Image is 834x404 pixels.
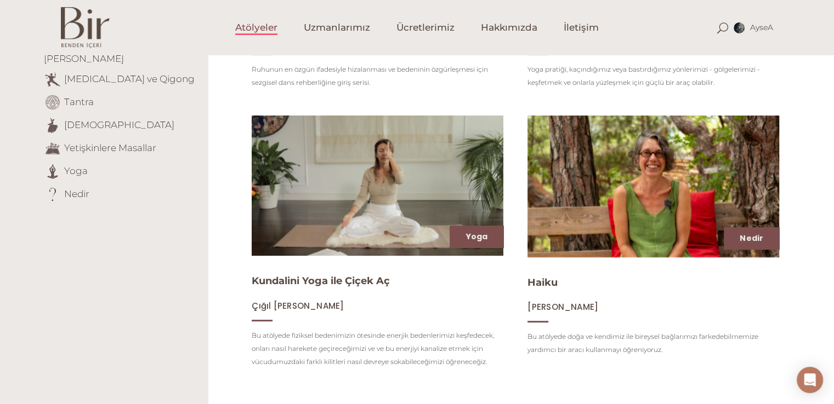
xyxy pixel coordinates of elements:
a: Haiku [527,276,558,288]
a: Nedir [740,233,763,244]
a: [PERSON_NAME] [527,302,598,312]
span: Atölyeler [235,21,277,34]
span: İletişim [564,21,599,34]
span: [PERSON_NAME] [527,301,598,313]
p: Bu atölyede doğa ve kendimiz ile bireysel bağlarımızı farkedebilmemize yardımcı bir aracı kullanm... [527,330,779,356]
span: Ücretlerimiz [396,21,455,34]
p: Yoga pratiği, kaçındığımız veya bastırdığımız yönlerimizi - gölgelerimizi - keşfetmek ve onlarla ... [527,63,779,89]
span: AyseA [750,22,773,32]
span: Uzmanlarımız [304,21,370,34]
div: Open Intercom Messenger [797,367,823,393]
a: Yoga [466,231,487,242]
a: [DEMOGRAPHIC_DATA] [64,119,174,130]
a: Yetişkinlere Masallar [64,142,156,153]
span: Hakkımızda [481,21,537,34]
a: Tantra [64,96,94,107]
a: Yoga [64,165,88,176]
img: AyseA1.jpg [734,22,745,33]
a: Nedir [64,188,89,199]
a: Çığıl [PERSON_NAME] [252,301,344,311]
a: Kundalini Yoga ile Çiçek Aç [252,275,390,287]
p: Ruhunun en özgün ifadesiyle hizalanması ve bedeninin özgürleşmesi için sezgisel dans rehberliğine... [252,63,503,89]
span: Çığıl [PERSON_NAME] [252,300,344,311]
p: Bu atölyede fiziksel bedenimizin ötesinde enerjik bedenlerimizi keşfedecek, onları nasıl harekete... [252,329,503,368]
a: [MEDICAL_DATA] ve Qigong [64,73,195,84]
